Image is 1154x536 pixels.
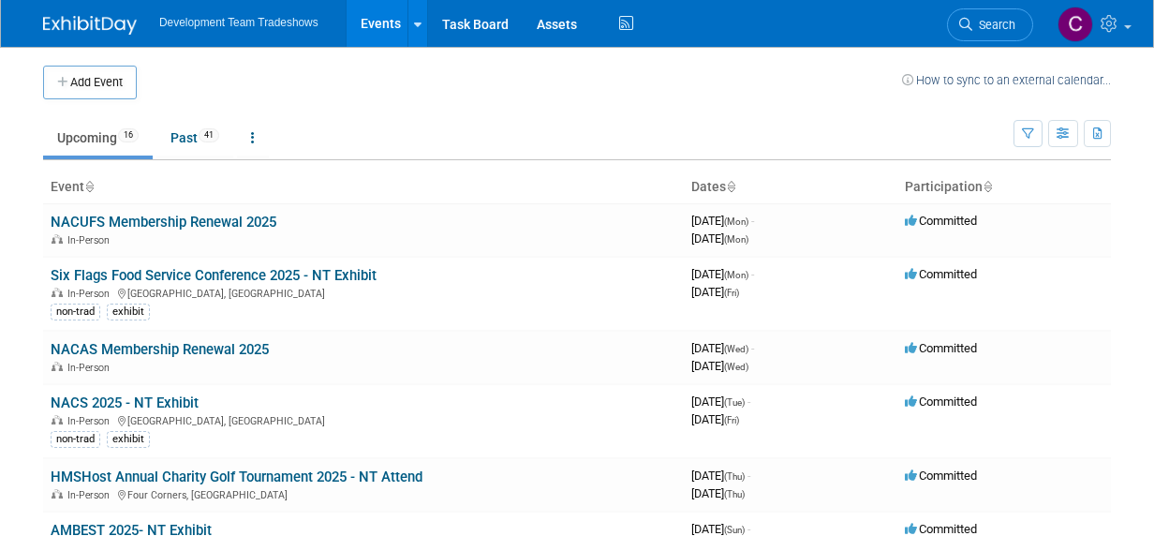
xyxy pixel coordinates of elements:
div: exhibit [107,304,150,320]
span: Committed [905,341,977,355]
span: [DATE] [691,412,739,426]
span: (Mon) [724,234,748,245]
th: Participation [897,171,1111,203]
span: (Tue) [724,397,745,408]
span: - [751,267,754,281]
div: [GEOGRAPHIC_DATA], [GEOGRAPHIC_DATA] [51,412,676,427]
img: In-Person Event [52,234,63,244]
a: Past41 [156,120,233,156]
span: [DATE] [691,267,754,281]
span: In-Person [67,415,115,427]
div: non-trad [51,431,100,448]
span: Committed [905,214,977,228]
span: [DATE] [691,486,745,500]
button: Add Event [43,66,137,99]
a: Six Flags Food Service Conference 2025 - NT Exhibit [51,267,377,284]
img: ExhibitDay [43,16,137,35]
img: In-Person Event [52,288,63,297]
span: (Wed) [724,344,748,354]
span: (Mon) [724,216,748,227]
span: 16 [118,128,139,142]
span: (Wed) [724,362,748,372]
th: Event [43,171,684,203]
a: Sort by Start Date [726,179,735,194]
div: Four Corners, [GEOGRAPHIC_DATA] [51,486,676,501]
span: (Fri) [724,415,739,425]
a: NACS 2025 - NT Exhibit [51,395,199,411]
a: Sort by Event Name [84,179,94,194]
span: - [747,522,750,536]
div: non-trad [51,304,100,320]
span: [DATE] [691,359,748,373]
th: Dates [684,171,897,203]
span: (Fri) [724,288,739,298]
span: [DATE] [691,285,739,299]
span: Committed [905,395,977,409]
span: - [747,395,750,409]
span: - [747,469,750,483]
div: [GEOGRAPHIC_DATA], [GEOGRAPHIC_DATA] [51,285,676,300]
span: Committed [905,522,977,536]
span: In-Person [67,489,115,501]
span: (Mon) [724,270,748,280]
a: How to sync to an external calendar... [902,73,1111,87]
span: In-Person [67,288,115,300]
img: In-Person Event [52,489,63,499]
span: [DATE] [691,214,754,228]
img: In-Person Event [52,415,63,424]
span: Search [972,18,1015,32]
span: - [751,214,754,228]
span: Development Team Tradeshows [159,16,318,29]
a: NACUFS Membership Renewal 2025 [51,214,276,231]
img: In-Person Event [52,362,63,371]
div: exhibit [107,431,150,448]
a: Sort by Participation Type [983,179,992,194]
span: In-Person [67,362,115,374]
span: [DATE] [691,522,750,536]
a: HMSHost Annual Charity Golf Tournament 2025 - NT Attend [51,469,422,485]
img: Courtney Perkins [1058,7,1093,42]
span: (Thu) [724,471,745,482]
span: In-Person [67,234,115,246]
span: (Sun) [724,525,745,535]
span: 41 [199,128,219,142]
span: - [751,341,754,355]
span: [DATE] [691,469,750,483]
span: (Thu) [724,489,745,499]
a: NACAS Membership Renewal 2025 [51,341,269,358]
span: Committed [905,469,977,483]
a: Upcoming16 [43,120,153,156]
a: Search [947,8,1033,41]
span: [DATE] [691,231,748,246]
span: [DATE] [691,395,750,409]
span: [DATE] [691,341,754,355]
span: Committed [905,267,977,281]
